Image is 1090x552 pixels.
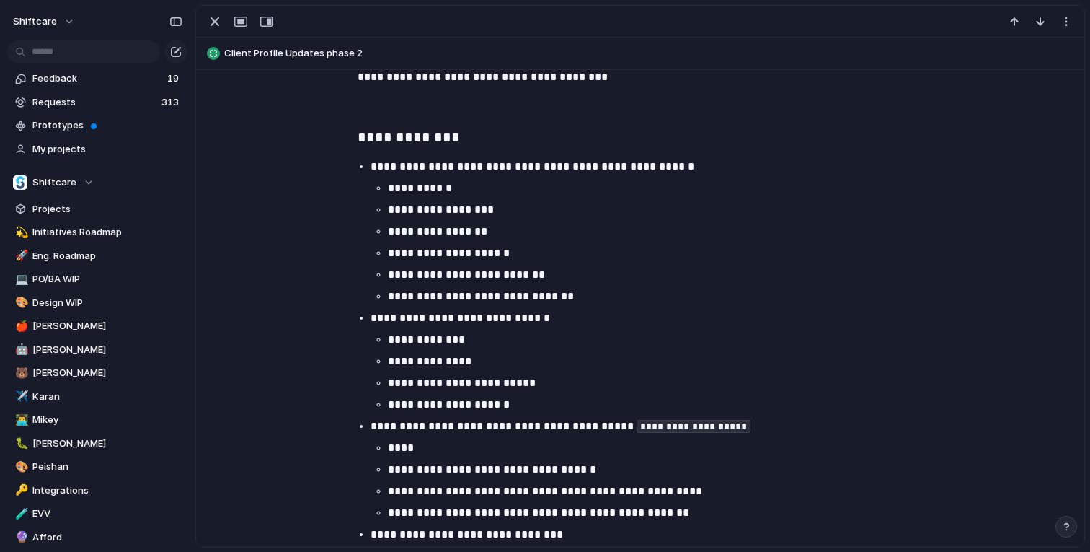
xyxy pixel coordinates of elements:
[15,318,25,335] div: 🍎
[7,222,187,243] a: 💫Initiatives Roadmap
[7,433,187,455] a: 🐛[PERSON_NAME]
[7,386,187,408] a: ✈️Karan
[7,268,187,290] a: 💻PO/BA WIP
[15,271,25,288] div: 💻
[15,247,25,264] div: 🚀
[32,437,182,451] span: [PERSON_NAME]
[32,413,182,427] span: Mikey
[13,272,27,286] button: 💻
[15,294,25,311] div: 🎨
[7,198,187,220] a: Projects
[32,296,182,310] span: Design WIP
[203,42,1078,65] button: Client Profile Updates phase 2
[13,249,27,263] button: 🚀
[15,224,25,241] div: 💫
[32,118,182,133] span: Prototypes
[7,527,187,548] a: 🔮Afford
[7,68,187,89] a: Feedback19
[32,249,182,263] span: Eng. Roadmap
[7,245,187,267] a: 🚀Eng. Roadmap
[32,319,182,333] span: [PERSON_NAME]
[7,115,187,136] a: Prototypes
[13,319,27,333] button: 🍎
[7,480,187,501] a: 🔑Integrations
[13,530,27,545] button: 🔮
[161,95,182,110] span: 313
[32,175,76,190] span: Shiftcare
[13,390,27,404] button: ✈️
[13,413,27,427] button: 👨‍💻
[32,483,182,498] span: Integrations
[7,292,187,314] a: 🎨Design WIP
[13,14,57,29] span: shiftcare
[15,506,25,522] div: 🧪
[15,459,25,476] div: 🎨
[32,71,163,86] span: Feedback
[13,296,27,310] button: 🎨
[13,366,27,380] button: 🐻
[15,388,25,405] div: ✈️
[7,92,187,113] a: Requests313
[32,272,182,286] span: PO/BA WIP
[7,315,187,337] a: 🍎[PERSON_NAME]
[32,366,182,380] span: [PERSON_NAME]
[32,142,182,157] span: My projects
[32,460,182,474] span: Peishan
[167,71,182,86] span: 19
[7,139,187,160] a: My projects
[7,362,187,384] a: 🐻[PERSON_NAME]
[7,409,187,431] a: 👨‍💻Mikey
[224,46,1078,61] span: Client Profile Updates phase 2
[7,172,187,193] button: Shiftcare
[6,10,82,33] button: shiftcare
[13,343,27,357] button: 🤖
[7,339,187,361] a: 🤖[PERSON_NAME]
[32,507,182,521] span: EVV
[13,437,27,451] button: 🐛
[32,202,182,216] span: Projects
[13,225,27,240] button: 💫
[15,435,25,452] div: 🐛
[15,412,25,429] div: 👨‍💻
[15,529,25,546] div: 🔮
[15,482,25,499] div: 🔑
[7,456,187,478] a: 🎨Peishan
[32,225,182,240] span: Initiatives Roadmap
[15,341,25,358] div: 🤖
[32,530,182,545] span: Afford
[15,365,25,382] div: 🐻
[7,503,187,525] a: 🧪EVV
[13,483,27,498] button: 🔑
[13,460,27,474] button: 🎨
[32,343,182,357] span: [PERSON_NAME]
[32,390,182,404] span: Karan
[13,507,27,521] button: 🧪
[32,95,157,110] span: Requests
